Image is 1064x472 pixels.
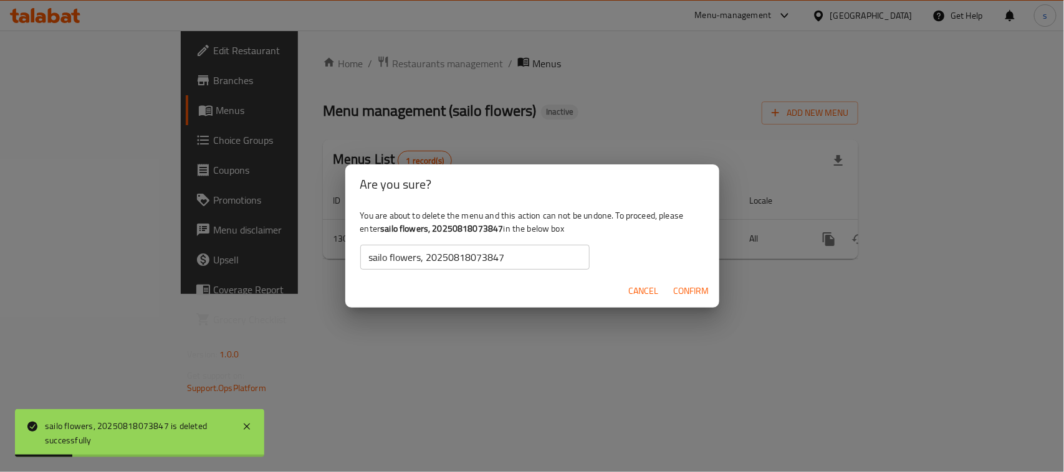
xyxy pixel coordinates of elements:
span: Cancel [629,283,659,299]
b: sailo flowers, 20250818073847 [380,220,503,237]
div: You are about to delete the menu and this action can not be undone. To proceed, please enter in t... [345,204,719,274]
span: Confirm [674,283,709,299]
div: sailo flowers, 20250818073847 is deleted successfully [45,419,229,447]
button: Confirm [669,280,714,303]
h2: Are you sure? [360,174,704,194]
button: Cancel [624,280,664,303]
